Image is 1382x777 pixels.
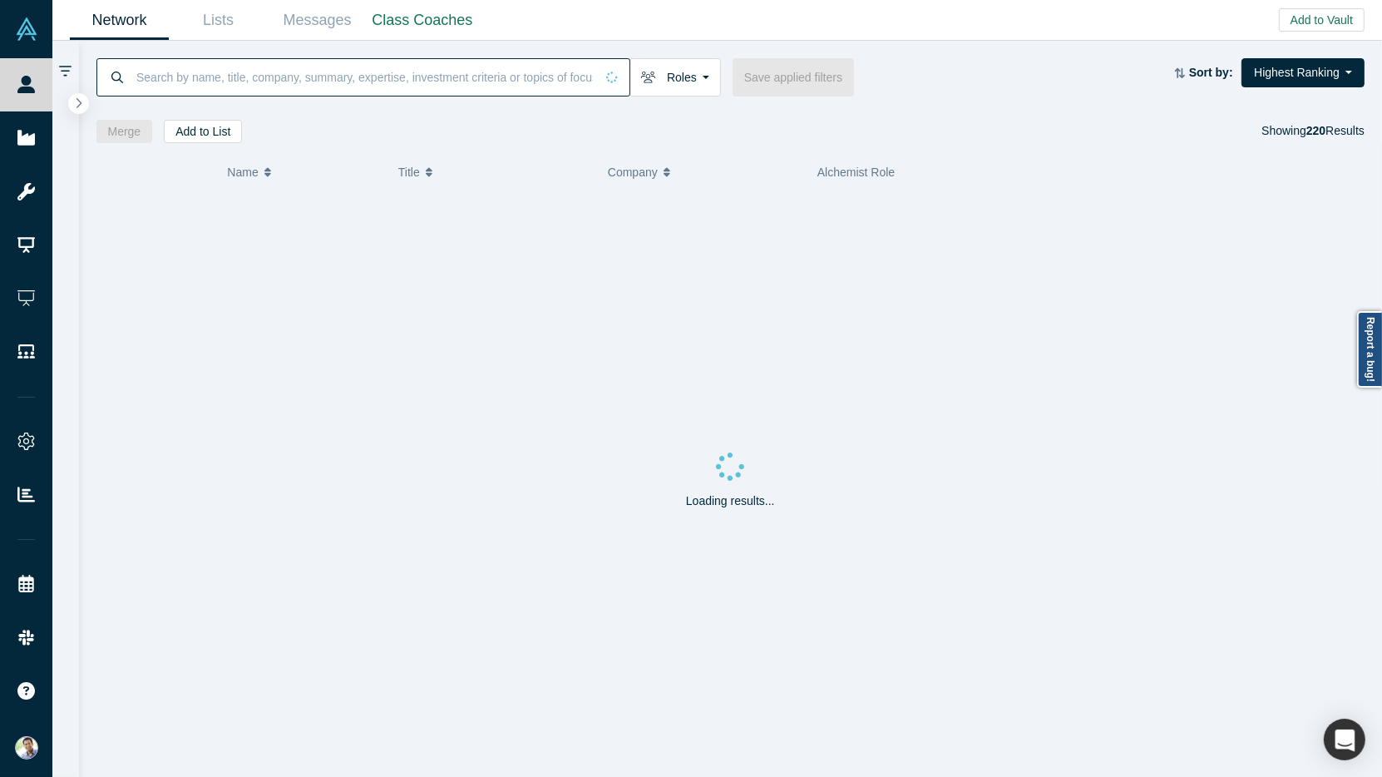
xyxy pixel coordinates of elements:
[1279,8,1365,32] button: Add to Vault
[1241,58,1365,87] button: Highest Ranking
[164,120,242,143] button: Add to List
[629,58,721,97] button: Roles
[367,1,478,40] a: Class Coaches
[686,492,775,510] p: Loading results...
[1306,124,1325,137] strong: 220
[227,155,381,190] button: Name
[817,166,895,179] span: Alchemist Role
[398,155,420,190] span: Title
[1189,66,1233,79] strong: Sort by:
[169,1,268,40] a: Lists
[227,155,258,190] span: Name
[608,155,658,190] span: Company
[135,57,595,97] input: Search by name, title, company, summary, expertise, investment criteria or topics of focus
[398,155,590,190] button: Title
[1261,120,1365,143] div: Showing
[733,58,854,97] button: Save applied filters
[608,155,800,190] button: Company
[96,120,153,143] button: Merge
[15,736,38,760] img: Ravi Belani's Account
[70,1,169,40] a: Network
[1357,311,1382,388] a: Report a bug!
[268,1,367,40] a: Messages
[15,17,38,41] img: Alchemist Vault Logo
[1306,124,1365,137] span: Results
